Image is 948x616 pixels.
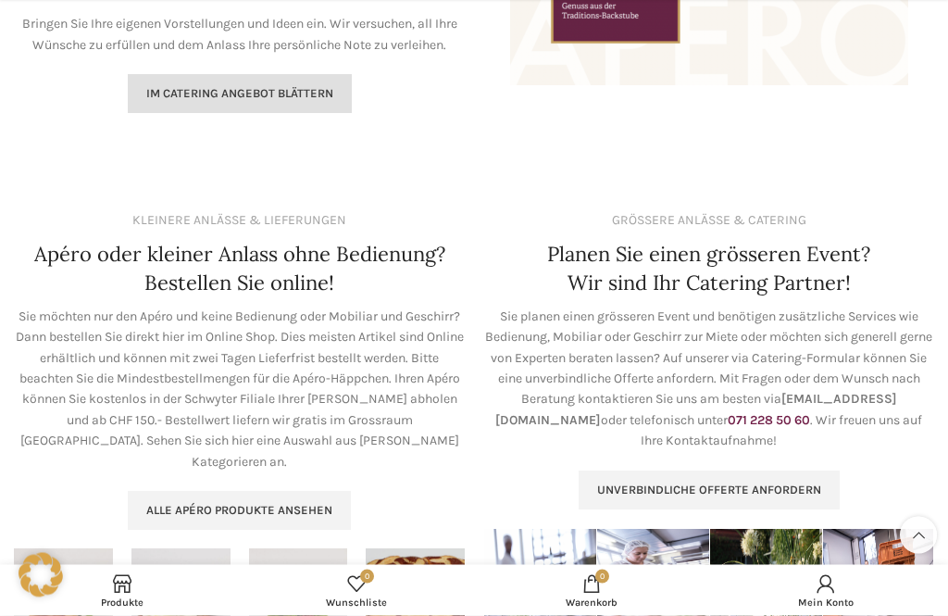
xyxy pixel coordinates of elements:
span: Wunschliste [249,597,466,609]
span: 0 [360,570,374,584]
span: Sie planen einen grösseren Event und benötigen zusätzliche Services wie Bedienung, Mobiliar oder ... [485,309,932,409]
a: 0 Warenkorb [474,570,709,611]
p: Bringen Sie Ihre eigenen Vorstellungen und Ideen ein. Wir versuchen, all Ihre Wünsche zu erfüllen... [14,15,465,57]
a: Unverbindliche Offerte anfordern [579,471,840,510]
h4: Planen Sie einen grösseren Event? Wir sind Ihr Catering Partner! [547,241,870,298]
span: Mein Konto [718,597,935,609]
span: Warenkorb [483,597,700,609]
a: Produkte [5,570,240,611]
span: Produkte [14,597,231,609]
a: Im Catering Angebot blättern [128,75,352,114]
span: oder telefonisch unter [601,413,728,429]
span: [EMAIL_ADDRESS][DOMAIN_NAME] [495,392,897,428]
span: Alle Apéro Produkte ansehen [146,504,332,519]
span: Unverbindliche Offerte anfordern [597,484,821,498]
h4: Apéro oder kleiner Anlass ohne Bedienung? Bestellen Sie online! [34,241,445,298]
div: My cart [474,570,709,611]
span: Im Catering Angebot blättern [146,87,333,102]
div: GRÖSSERE ANLÄSSE & CATERING [612,211,806,232]
a: Scroll to top button [900,517,937,554]
a: Mein Konto [709,570,944,611]
p: Sie möchten nur den Apéro und keine Bedienung oder Mobiliar und Geschirr? Dann bestellen Sie dire... [14,308,465,473]
div: KLEINERE ANLÄSSE & LIEFERUNGEN [132,211,346,232]
a: 0 Wunschliste [240,570,475,611]
div: Meine Wunschliste [240,570,475,611]
span: 0 [595,570,609,584]
a: Alle Apéro Produkte ansehen [128,492,351,531]
a: 071 228 50 60 [728,413,810,429]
